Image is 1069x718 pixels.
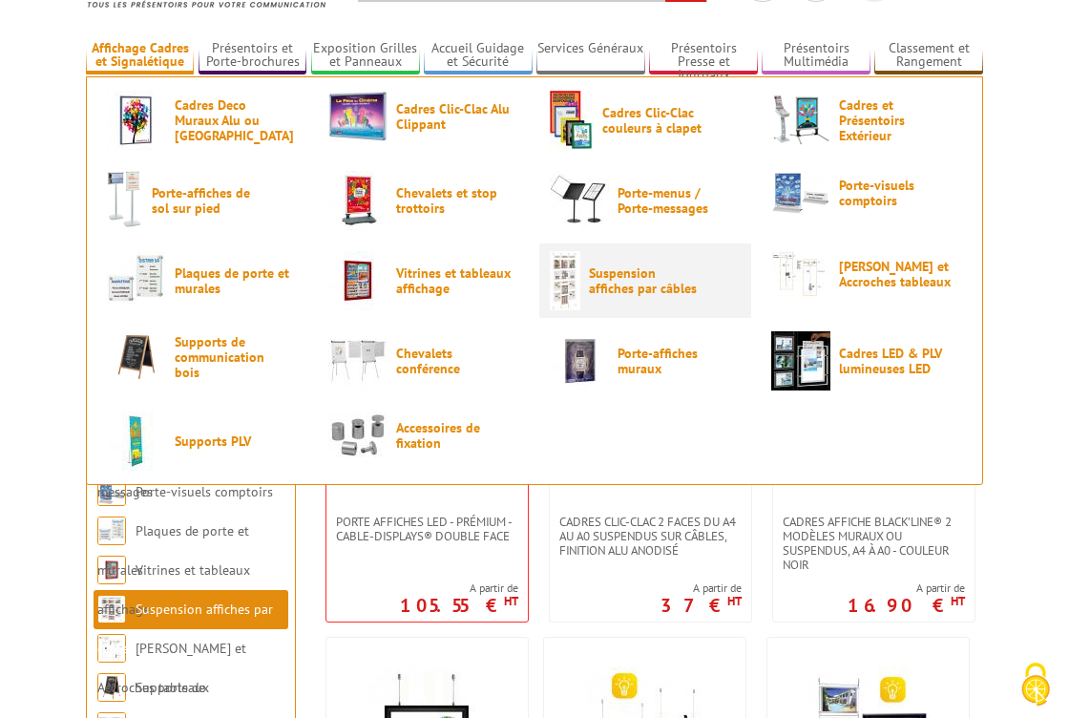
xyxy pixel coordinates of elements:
a: Porte-visuels comptoirs [771,171,962,215]
span: Supports de communication bois [175,334,289,380]
span: Porte-visuels comptoirs [839,178,954,208]
a: Vitrines et tableaux affichage [328,251,519,310]
span: Accessoires de fixation [396,420,511,451]
span: Cadres LED & PLV lumineuses LED [839,346,954,376]
a: Porte-visuels comptoirs [136,483,273,500]
span: A partir de [400,581,518,596]
a: Porte-menus / Porte-messages [550,171,741,230]
sup: HT [504,593,518,609]
a: Présentoirs Multimédia [762,40,870,72]
span: Chevalets et stop trottoirs [396,185,511,216]
span: Supports PLV [175,433,289,449]
a: Exposition Grilles et Panneaux [311,40,419,72]
img: Cadres et Présentoirs Extérieur [771,91,830,150]
a: Suspension affiches par câbles [97,601,273,657]
img: Vitrines et tableaux affichage [328,251,388,310]
img: Porte-visuels comptoirs [771,171,830,215]
img: Cadres LED & PLV lumineuses LED [771,331,830,391]
span: [PERSON_NAME] et Accroches tableaux [839,259,954,289]
button: Cookies (fenêtre modale) [1002,653,1069,718]
img: Porte-affiches de sol sur pied [107,171,143,230]
span: Porte-affiches de sol sur pied [152,185,266,216]
a: Services Généraux [536,40,644,72]
img: Cookies (fenêtre modale) [1012,661,1059,708]
span: Cadres Clic-Clac Alu Clippant [396,101,511,132]
a: Présentoirs Presse et Journaux [649,40,757,72]
a: Plaques de porte et murales [97,522,249,579]
img: Cadres Deco Muraux Alu ou Bois [107,91,166,150]
span: Cadres Clic-Clac couleurs à clapet [602,105,717,136]
a: Cadres Clic-Clac couleurs à clapet [550,91,741,150]
a: Cadres Deco Muraux Alu ou [GEOGRAPHIC_DATA] [107,91,298,150]
span: Porte Affiches LED - Prémium - Cable-Displays® Double face [336,515,518,543]
a: Chevalets et stop trottoirs [328,171,519,230]
sup: HT [727,593,742,609]
a: Accueil Guidage et Sécurité [424,40,532,72]
span: Porte-menus / Porte-messages [618,185,732,216]
span: Chevalets conférence [396,346,511,376]
span: A partir de [848,581,965,596]
img: Cadres Clic-Clac couleurs à clapet [550,91,594,150]
img: Porte-affiches muraux [550,331,609,391]
img: Supports PLV [107,412,166,471]
a: Plaques de porte et murales [107,251,298,310]
span: Porte-affiches muraux [618,346,732,376]
a: Porte-affiches de sol sur pied [107,171,298,230]
a: Chevalets conférence [328,331,519,391]
img: Plaques de porte et murales [107,251,166,310]
img: Suspension affiches par câbles [550,251,580,310]
a: Cadres et Présentoirs Extérieur [771,91,962,150]
a: Cadres LED & PLV lumineuses LED [771,331,962,391]
a: Présentoirs et Porte-brochures [199,40,306,72]
a: Supports de communication bois [107,331,298,382]
span: A partir de [660,581,742,596]
a: Accessoires de fixation [328,412,519,458]
a: Porte-affiches muraux [550,331,741,391]
a: Classement et Rangement [874,40,982,72]
a: [PERSON_NAME] et Accroches tableaux [97,640,246,696]
p: 16.90 € [848,600,965,611]
span: Cadres Deco Muraux Alu ou [GEOGRAPHIC_DATA] [175,97,289,143]
img: Chevalets et stop trottoirs [328,171,388,230]
a: Supports PLV [107,412,298,471]
img: Supports de communication bois [107,331,166,382]
span: Suspension affiches par câbles [589,265,703,296]
span: Cadres Clic-Clac 2 faces du A4 au A0 suspendus sur câbles, finition alu anodisé [559,515,742,558]
img: Accessoires de fixation [328,412,388,458]
img: Porte-menus / Porte-messages [550,171,609,230]
a: Suspension affiches par câbles [550,251,741,310]
a: Porte Affiches LED - Prémium - Cable-Displays® Double face [326,515,528,543]
img: Cimaises et Accroches tableaux [771,251,830,297]
a: Cadres affiche Black’Line® 2 modèles muraux ou suspendus, A4 à A0 - couleur noir [773,515,975,572]
a: Cadres Clic-Clac Alu Clippant [328,91,519,141]
sup: HT [951,593,965,609]
img: Chevalets conférence [328,331,388,391]
a: Affichage Cadres et Signalétique [86,40,194,72]
span: Vitrines et tableaux affichage [396,265,511,296]
img: Plaques de porte et murales [97,517,126,545]
img: Cadres Clic-Clac Alu Clippant [328,91,388,141]
a: [PERSON_NAME] et Accroches tableaux [771,251,962,297]
span: Cadres affiche Black’Line® 2 modèles muraux ou suspendus, A4 à A0 - couleur noir [783,515,965,572]
a: Cadres Clic-Clac 2 faces du A4 au A0 suspendus sur câbles, finition alu anodisé [550,515,751,558]
a: Vitrines et tableaux affichage [97,561,250,618]
span: Plaques de porte et murales [175,265,289,296]
span: Cadres et Présentoirs Extérieur [839,97,954,143]
p: 105.55 € [400,600,518,611]
p: 37 € [660,600,742,611]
